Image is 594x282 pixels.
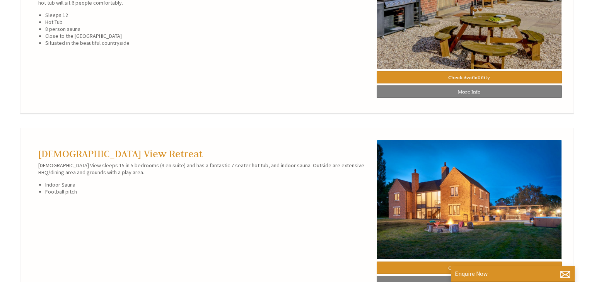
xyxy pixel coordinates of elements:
[377,262,562,274] a: Check Availability
[45,188,370,195] li: Football pitch
[377,140,562,260] img: External_The_Retreat_%28003%29.original.jpeg
[45,12,370,19] li: Sleeps 12
[38,148,203,160] a: [DEMOGRAPHIC_DATA] View Retreat
[377,71,562,83] a: Check Availability
[455,270,571,277] p: Enquire Now
[45,25,370,32] li: 8 person sauna
[45,19,370,25] li: Hot Tub
[377,85,562,98] a: More Info
[45,181,370,188] li: Indoor Sauna
[45,39,370,46] li: Situated in the beautiful countryside
[38,162,370,176] p: [DEMOGRAPHIC_DATA] View sleeps 15 in 5 bedrooms (3 en suite) and has a fantastic 7 seater hot tub...
[45,32,370,39] li: Close to the [GEOGRAPHIC_DATA]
